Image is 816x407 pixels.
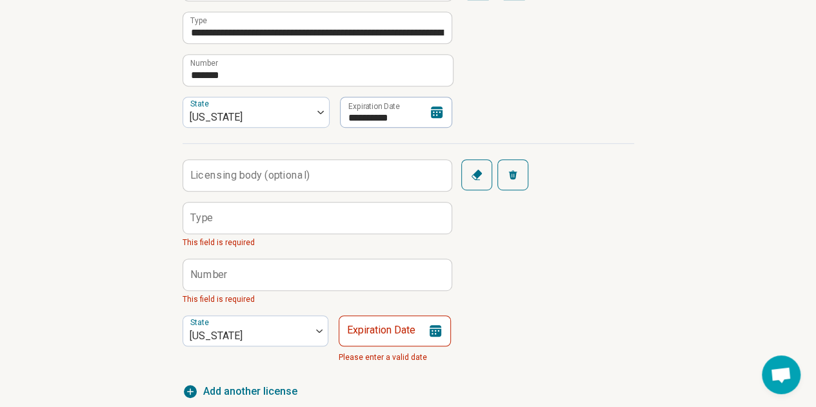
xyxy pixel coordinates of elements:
label: State [190,99,212,108]
label: State [190,317,212,326]
label: Type [190,17,207,25]
button: Add another license [183,384,297,399]
label: Number [190,59,218,67]
span: This field is required [183,237,451,248]
input: credential.licenses.1.name [183,203,452,233]
span: Add another license [203,384,297,399]
label: Licensing body (optional) [190,170,310,180]
input: credential.licenses.0.name [183,12,452,43]
label: Type [190,212,213,223]
span: This field is required [183,293,451,305]
div: Open chat [762,355,801,394]
label: Number [190,269,228,279]
span: Please enter a valid date [339,352,451,363]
